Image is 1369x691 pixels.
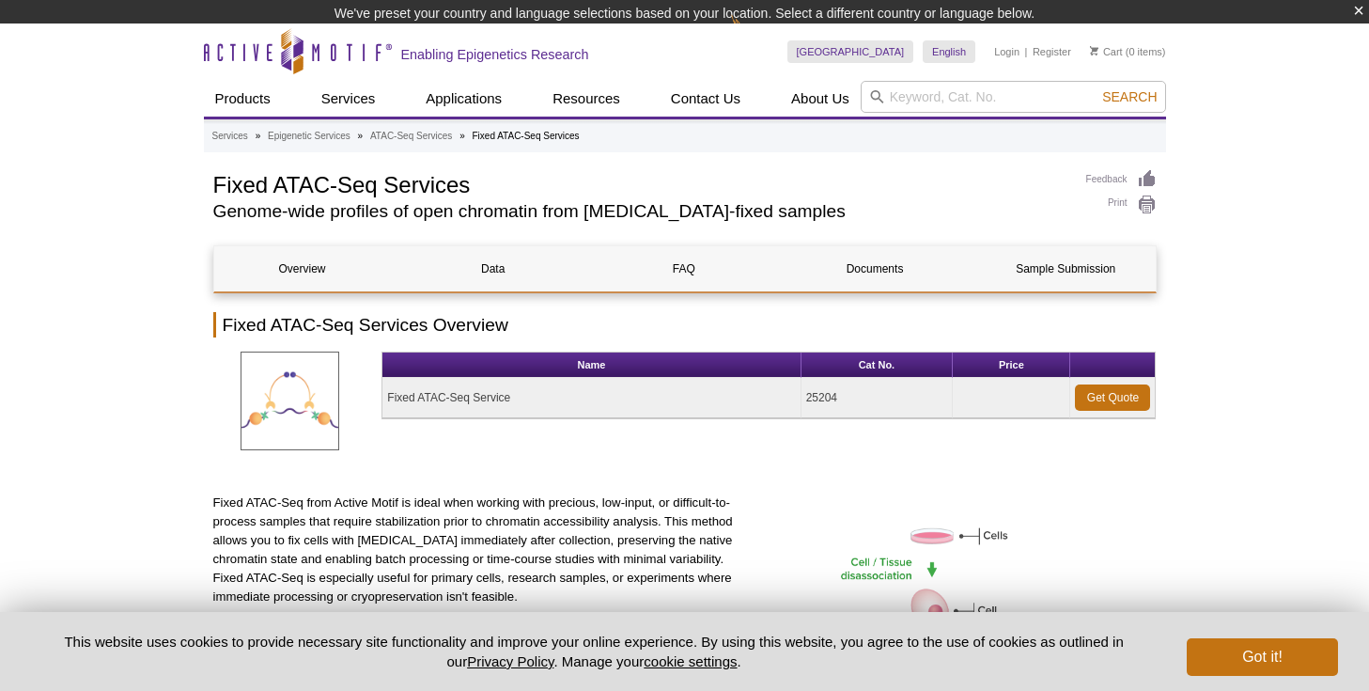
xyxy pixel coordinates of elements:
img: Fixed ATAC-Seq Service [241,352,339,450]
h2: Genome-wide profiles of open chromatin from [MEDICAL_DATA]-fixed samples [213,203,1067,220]
td: Fixed ATAC-Seq Service [382,378,801,418]
li: Fixed ATAC-Seq Services [473,131,580,141]
a: English [923,40,975,63]
a: Cart [1090,45,1123,58]
a: Epigenetic Services [268,128,350,145]
a: Documents [786,246,963,291]
li: » [358,131,364,141]
a: [GEOGRAPHIC_DATA] [787,40,914,63]
a: FAQ [596,246,772,291]
li: | [1025,40,1028,63]
a: Register [1033,45,1071,58]
input: Keyword, Cat. No. [861,81,1166,113]
a: ATAC-Seq Services [370,128,452,145]
h2: Fixed ATAC-Seq Services Overview [213,312,1157,338]
p: Fixed ATAC-Seq from Active Motif is ideal when working with precious, low-input, or difficult-to-... [213,494,755,606]
h2: Enabling Epigenetics Research [401,46,589,63]
a: Applications [414,81,513,117]
p: This website uses cookies to provide necessary site functionality and improve your online experie... [32,632,1157,671]
li: (0 items) [1090,40,1166,63]
a: Get Quote [1075,385,1150,411]
a: Resources [541,81,631,117]
th: Price [953,353,1070,378]
h1: Fixed ATAC-Seq Services [213,169,1067,197]
img: Change Here [731,14,781,58]
img: Your Cart [1090,46,1098,55]
th: Cat No. [801,353,954,378]
th: Name [382,353,801,378]
a: Login [994,45,1019,58]
button: cookie settings [644,653,737,669]
a: Products [204,81,282,117]
button: Got it! [1187,638,1337,676]
a: Sample Submission [977,246,1154,291]
a: About Us [780,81,861,117]
a: Feedback [1086,169,1157,190]
li: » [256,131,261,141]
a: Services [310,81,387,117]
a: Print [1086,195,1157,215]
a: Services [212,128,248,145]
a: Contact Us [660,81,752,117]
a: Privacy Policy [467,653,553,669]
li: » [459,131,465,141]
button: Search [1097,88,1162,105]
a: Data [405,246,582,291]
td: 25204 [801,378,954,418]
span: Search [1102,89,1157,104]
a: Overview [214,246,391,291]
